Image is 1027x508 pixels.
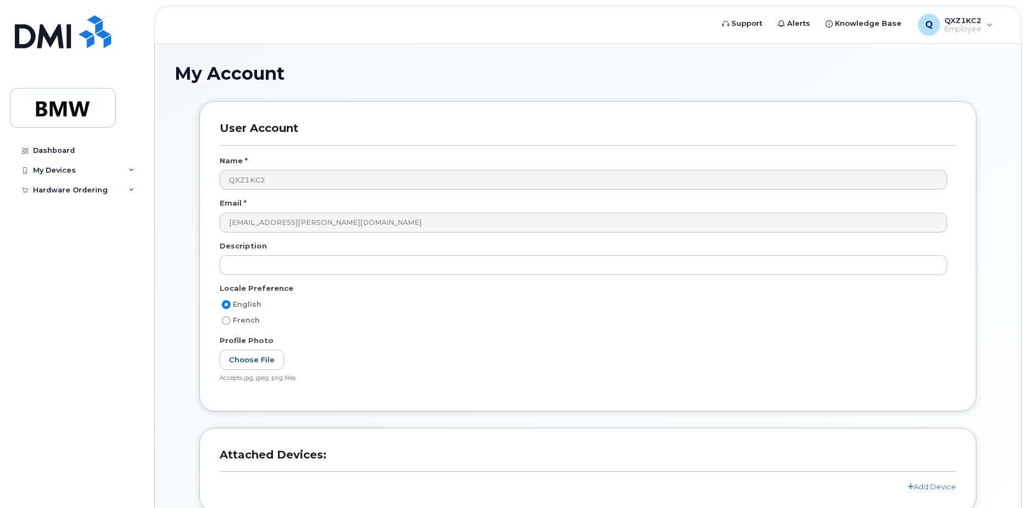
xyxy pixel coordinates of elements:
[220,122,956,145] h3: User Account
[222,316,231,325] input: French
[222,300,231,309] input: English
[233,316,260,324] span: French
[233,300,261,308] span: English
[220,156,248,166] label: Name *
[220,283,293,294] label: Locale Preference
[220,350,284,370] label: Choose File
[220,198,247,208] label: Email *
[220,335,274,346] label: Profile Photo
[220,374,947,383] div: Accepts jpg, jpeg, png files
[220,241,267,251] label: Description
[174,64,1001,83] h1: My Account
[908,482,956,491] a: Add Device
[220,448,956,472] h3: Attached Devices:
